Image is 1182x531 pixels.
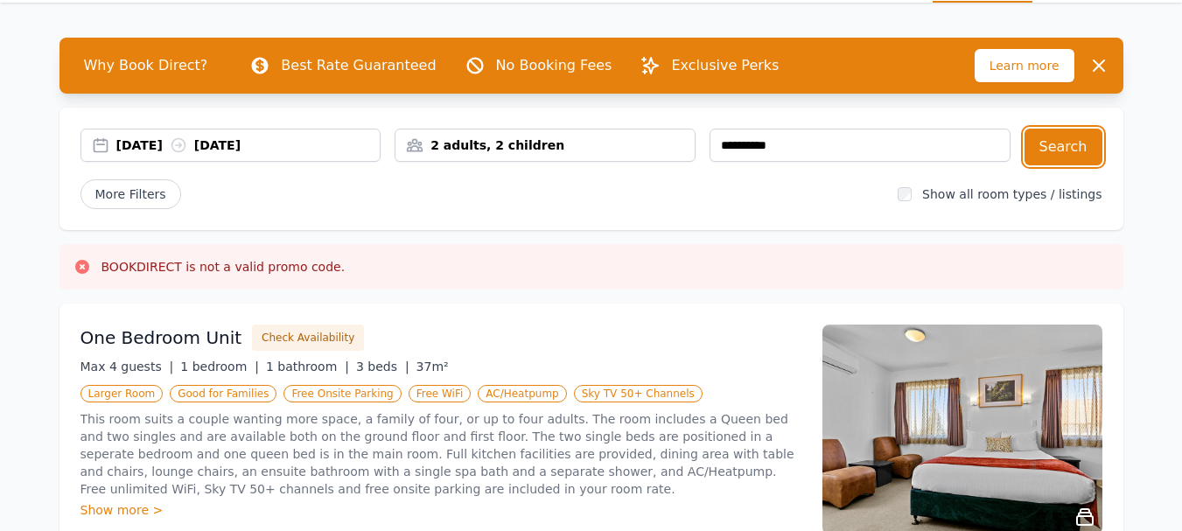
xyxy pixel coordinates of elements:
span: Learn more [975,49,1074,82]
div: Show more > [80,501,801,519]
button: Search [1025,129,1102,165]
span: AC/Heatpump [478,385,566,402]
span: 1 bedroom | [180,360,259,374]
span: More Filters [80,179,181,209]
p: No Booking Fees [496,55,612,76]
button: Check Availability [252,325,364,351]
span: Free WiFi [409,385,472,402]
h3: BOOKDIRECT is not a valid promo code. [101,258,346,276]
span: Sky TV 50+ Channels [574,385,703,402]
span: Why Book Direct? [70,48,222,83]
div: [DATE] [DATE] [116,136,381,154]
label: Show all room types / listings [922,187,1102,201]
p: Exclusive Perks [671,55,779,76]
span: 3 beds | [356,360,409,374]
p: This room suits a couple wanting more space, a family of four, or up to four adults. The room inc... [80,410,801,498]
span: Larger Room [80,385,164,402]
span: Good for Families [170,385,276,402]
div: 2 adults, 2 children [395,136,695,154]
span: Max 4 guests | [80,360,174,374]
span: 1 bathroom | [266,360,349,374]
h3: One Bedroom Unit [80,325,242,350]
p: Best Rate Guaranteed [281,55,436,76]
span: Free Onsite Parking [283,385,401,402]
span: 37m² [416,360,449,374]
